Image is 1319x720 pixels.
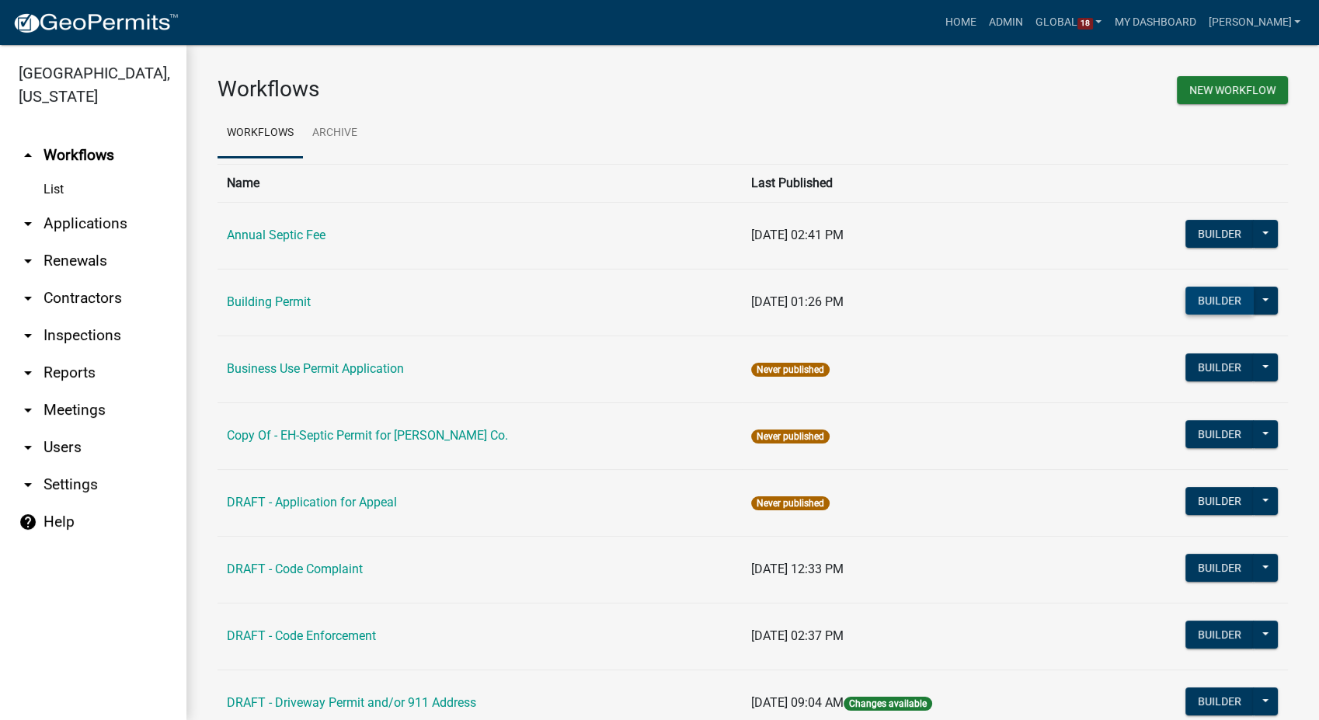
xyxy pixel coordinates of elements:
span: 18 [1077,18,1093,30]
button: Builder [1185,220,1254,248]
i: arrow_drop_down [19,401,37,419]
a: Business Use Permit Application [227,361,404,376]
button: Builder [1185,687,1254,715]
span: [DATE] 01:26 PM [751,294,844,309]
button: Builder [1185,420,1254,448]
th: Name [218,164,742,202]
i: arrow_drop_down [19,438,37,457]
span: Never published [751,496,830,510]
a: DRAFT - Code Complaint [227,562,363,576]
i: arrow_drop_down [19,475,37,494]
button: New Workflow [1177,76,1288,104]
i: arrow_drop_down [19,214,37,233]
a: Workflows [218,109,303,158]
span: Never published [751,430,830,443]
button: Builder [1185,353,1254,381]
th: Last Published [742,164,1091,202]
i: help [19,513,37,531]
i: arrow_drop_down [19,326,37,345]
a: DRAFT - Driveway Permit and/or 911 Address [227,695,476,710]
button: Builder [1185,287,1254,315]
a: My Dashboard [1108,8,1202,37]
a: Home [939,8,983,37]
a: [PERSON_NAME] [1202,8,1307,37]
span: [DATE] 02:41 PM [751,228,844,242]
button: Builder [1185,487,1254,515]
span: Never published [751,363,830,377]
a: Global18 [1029,8,1108,37]
span: [DATE] 02:37 PM [751,628,844,643]
a: Admin [983,8,1029,37]
span: [DATE] 09:04 AM [751,695,844,710]
a: Annual Septic Fee [227,228,325,242]
h3: Workflows [218,76,741,103]
span: [DATE] 12:33 PM [751,562,844,576]
a: DRAFT - Code Enforcement [227,628,376,643]
i: arrow_drop_down [19,252,37,270]
a: Archive [303,109,367,158]
i: arrow_drop_down [19,289,37,308]
button: Builder [1185,554,1254,582]
a: DRAFT - Application for Appeal [227,495,397,510]
span: Changes available [844,697,932,711]
button: Builder [1185,621,1254,649]
a: Copy Of - EH-Septic Permit for [PERSON_NAME] Co. [227,428,508,443]
i: arrow_drop_up [19,146,37,165]
i: arrow_drop_down [19,363,37,382]
a: Building Permit [227,294,311,309]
